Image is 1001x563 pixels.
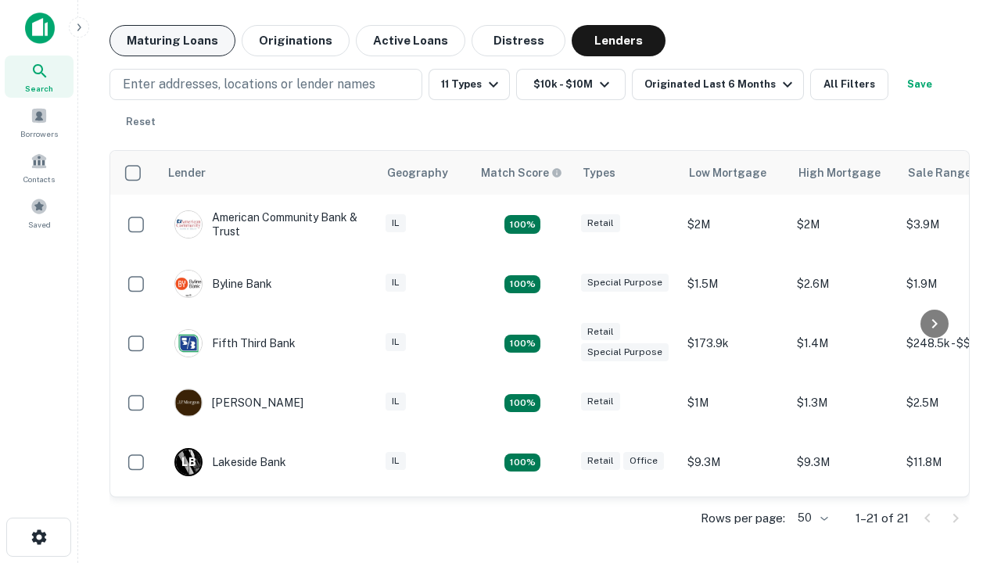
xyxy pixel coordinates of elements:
td: $1.3M [789,373,899,432]
td: $1.4M [789,314,899,373]
td: $5.4M [789,492,899,551]
button: Save your search to get updates of matches that match your search criteria. [895,69,945,100]
iframe: Chat Widget [923,438,1001,513]
span: Search [25,82,53,95]
div: Retail [581,214,620,232]
th: Lender [159,151,378,195]
a: Contacts [5,146,74,188]
td: $173.9k [680,314,789,373]
a: Saved [5,192,74,234]
div: Geography [387,163,448,182]
td: $1M [680,373,789,432]
img: picture [175,271,202,297]
th: High Mortgage [789,151,899,195]
a: Search [5,56,74,98]
button: Reset [116,106,166,138]
div: Special Purpose [581,274,669,292]
td: $1.5M [680,254,789,314]
button: All Filters [810,69,888,100]
button: Lenders [572,25,666,56]
button: 11 Types [429,69,510,100]
div: Lakeside Bank [174,448,286,476]
div: IL [386,333,406,351]
td: $9.3M [789,432,899,492]
td: $2M [789,195,899,254]
div: Matching Properties: 2, hasApolloMatch: undefined [504,394,540,413]
div: High Mortgage [798,163,881,182]
div: Types [583,163,615,182]
div: Matching Properties: 3, hasApolloMatch: undefined [504,454,540,472]
div: IL [386,393,406,411]
button: Enter addresses, locations or lender names [109,69,422,100]
button: $10k - $10M [516,69,626,100]
td: $2.6M [789,254,899,314]
span: Borrowers [20,127,58,140]
th: Low Mortgage [680,151,789,195]
div: Lender [168,163,206,182]
div: IL [386,452,406,470]
p: 1–21 of 21 [856,509,909,528]
img: capitalize-icon.png [25,13,55,44]
div: [PERSON_NAME] [174,389,303,417]
td: $2M [680,195,789,254]
th: Geography [378,151,472,195]
div: Originated Last 6 Months [644,75,797,94]
img: picture [175,389,202,416]
div: Special Purpose [581,343,669,361]
button: Maturing Loans [109,25,235,56]
a: Borrowers [5,101,74,143]
div: Matching Properties: 3, hasApolloMatch: undefined [504,275,540,294]
th: Capitalize uses an advanced AI algorithm to match your search with the best lender. The match sco... [472,151,573,195]
p: Enter addresses, locations or lender names [123,75,375,94]
div: IL [386,214,406,232]
div: Office [623,452,664,470]
div: Fifth Third Bank [174,329,296,357]
div: 50 [791,507,831,529]
div: Low Mortgage [689,163,766,182]
img: picture [175,211,202,238]
div: Matching Properties: 2, hasApolloMatch: undefined [504,335,540,353]
div: Retail [581,452,620,470]
div: Matching Properties: 2, hasApolloMatch: undefined [504,215,540,234]
div: Sale Range [908,163,971,182]
div: IL [386,274,406,292]
button: Active Loans [356,25,465,56]
div: Capitalize uses an advanced AI algorithm to match your search with the best lender. The match sco... [481,164,562,181]
button: Originations [242,25,350,56]
h6: Match Score [481,164,559,181]
span: Saved [28,218,51,231]
div: Byline Bank [174,270,272,298]
div: Retail [581,393,620,411]
button: Originated Last 6 Months [632,69,804,100]
img: picture [175,330,202,357]
span: Contacts [23,173,55,185]
div: American Community Bank & Trust [174,210,362,238]
p: L B [181,454,196,471]
th: Types [573,151,680,195]
td: $9.3M [680,432,789,492]
p: Rows per page: [701,509,785,528]
button: Distress [472,25,565,56]
div: Retail [581,323,620,341]
td: $1.5M [680,492,789,551]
